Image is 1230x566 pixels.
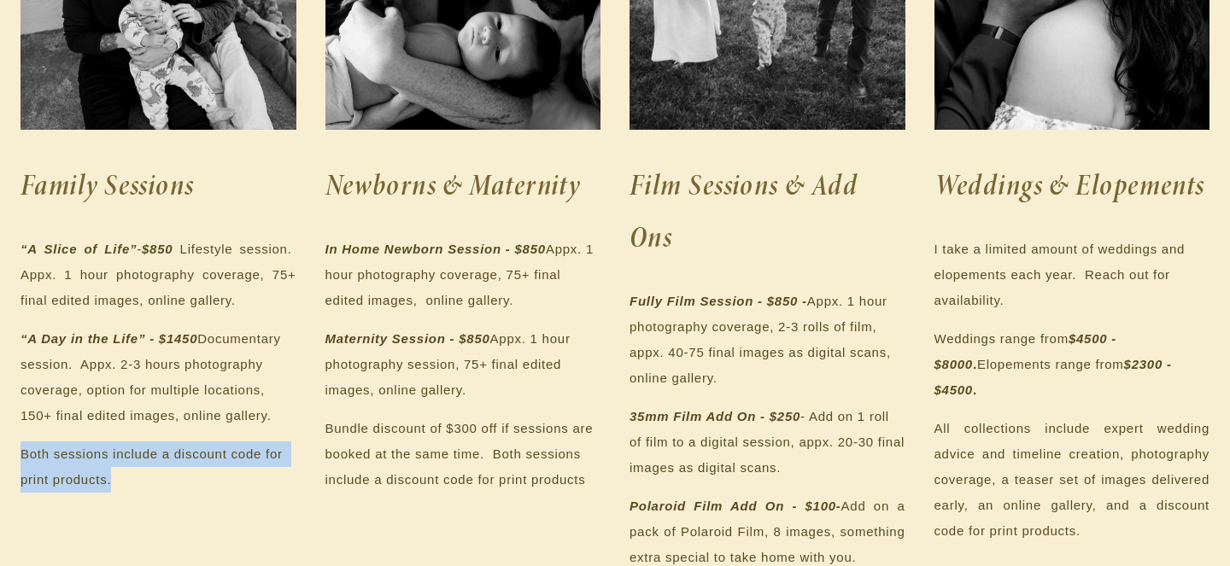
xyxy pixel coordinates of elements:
h2: Newborns & Maternity [325,159,601,211]
p: I take a limited amount of weddings and elopements each year. Reach out for availability. [934,236,1210,313]
p: Appx. 1 hour photography session, 75+ final edited images, online gallery. [325,326,601,403]
em: $2300 - $4500 [934,357,1176,397]
p: Bundle discount of $300 off if sessions are booked at the same time. Both sessions include a disc... [325,416,601,493]
h2: Family Sessions [20,159,296,211]
p: Documentary session. Appx. 2-3 hours photography coverage, option for multiple locations, 150+ fi... [20,326,296,429]
p: Lifestyle session. Appx. 1 hour photography coverage, 75+ final edited images, online gallery. [20,236,296,313]
em: “A Slice of Life” [20,242,137,256]
em: In Home Newborn Session - $850 [325,242,546,256]
em: “A Day in the Life” - $1450 [20,331,197,346]
h2: Film Sessions & Add Ons [630,159,905,263]
strong: . [934,357,1176,397]
h2: Weddings & Elopements [934,159,1210,211]
p: All collections include expert wedding advice and timeline creation, photography coverage, a teas... [934,416,1210,544]
p: Weddings range from Elopements range from [934,326,1210,403]
em: - [137,242,142,256]
em: Polaroid Film Add On - $100 [630,499,836,513]
p: Both sessions include a discount code for print products. [20,441,296,493]
em: $4500 - $8000 [934,331,1121,371]
em: Maternity Session - $850 [325,331,490,346]
p: - Add on 1 roll of film to a digital session, appx. 20-30 final images as digital scans. [630,404,905,481]
strong: - [630,499,841,513]
em: Fully Film Session - $850 - [630,294,807,308]
em: $850 [142,242,173,256]
strong: . [934,331,1121,371]
p: Appx. 1 hour photography coverage, 75+ final edited images, online gallery. [325,236,601,313]
em: 35mm Film Add On - $250 [630,409,800,423]
p: Appx. 1 hour photography coverage, 2-3 rolls of film, appx. 40-75 final images as digital scans, ... [630,289,905,391]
